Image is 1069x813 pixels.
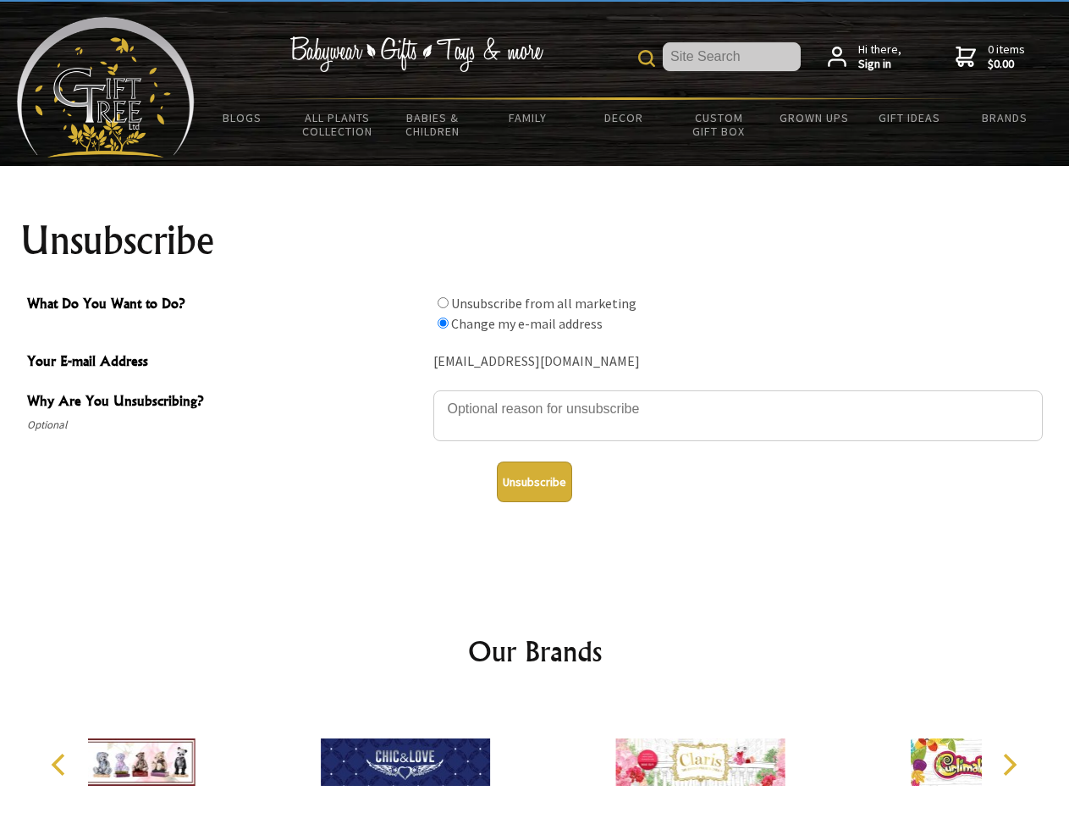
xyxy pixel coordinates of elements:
input: What Do You Want to Do? [438,318,449,329]
h1: Unsubscribe [20,220,1050,261]
span: What Do You Want to Do? [27,293,425,318]
a: Custom Gift Box [671,100,767,149]
a: Gift Ideas [862,100,957,135]
a: 0 items$0.00 [956,42,1025,72]
button: Unsubscribe [497,462,572,502]
label: Unsubscribe from all marketing [451,295,636,312]
button: Previous [42,746,80,783]
a: Decor [576,100,671,135]
a: Grown Ups [766,100,862,135]
img: Babyware - Gifts - Toys and more... [17,17,195,158]
span: Hi there, [858,42,901,72]
strong: Sign in [858,57,901,72]
input: What Do You Want to Do? [438,297,449,308]
img: Babywear - Gifts - Toys & more [289,36,543,72]
button: Next [990,746,1028,783]
img: product search [638,50,655,67]
a: All Plants Collection [290,100,386,149]
a: Brands [957,100,1053,135]
span: Your E-mail Address [27,351,425,375]
a: Hi there,Sign in [828,42,901,72]
strong: $0.00 [988,57,1025,72]
label: Change my e-mail address [451,315,603,332]
span: 0 items [988,41,1025,72]
span: Why Are You Unsubscribing? [27,390,425,415]
a: Babies & Children [385,100,481,149]
a: Family [481,100,576,135]
input: Site Search [663,42,801,71]
div: [EMAIL_ADDRESS][DOMAIN_NAME] [433,349,1043,375]
h2: Our Brands [34,631,1036,672]
textarea: Why Are You Unsubscribing? [433,390,1043,441]
span: Optional [27,415,425,435]
a: BLOGS [195,100,290,135]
